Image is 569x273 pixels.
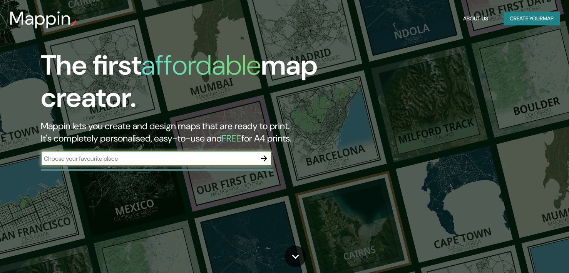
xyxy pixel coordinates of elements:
[9,8,71,29] h3: Mappin
[41,154,256,163] input: Choose your favourite place
[41,120,325,145] h2: Mappin lets you create and design maps that are ready to print. It's completely personalised, eas...
[141,47,261,83] h1: affordable
[71,20,77,26] img: mappin-pin
[500,243,561,265] iframe: Help widget launcher
[460,12,491,26] button: About Us
[41,49,325,120] h1: The first map creator.
[222,132,241,144] h5: FREE
[504,12,560,26] button: Create yourmap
